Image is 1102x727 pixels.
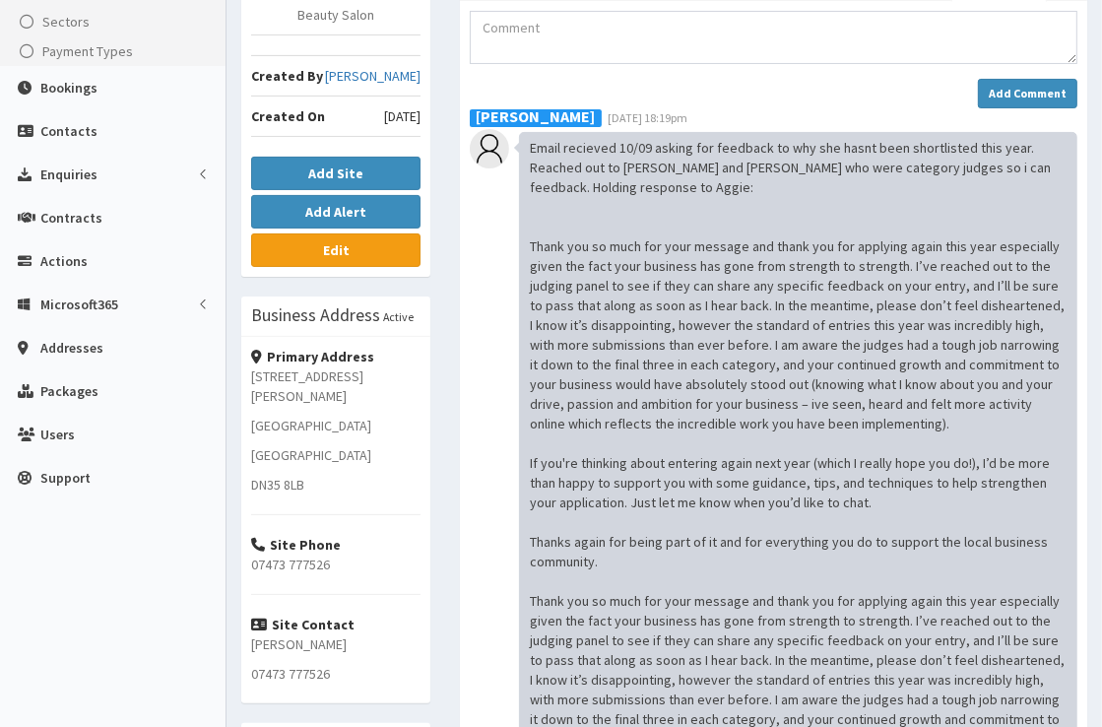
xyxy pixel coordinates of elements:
[251,366,421,406] p: [STREET_ADDRESS][PERSON_NAME]
[251,306,380,324] h3: Business Address
[251,445,421,465] p: [GEOGRAPHIC_DATA]
[42,42,133,60] span: Payment Types
[384,106,421,126] span: [DATE]
[251,416,421,435] p: [GEOGRAPHIC_DATA]
[40,209,102,227] span: Contracts
[323,241,350,259] b: Edit
[40,426,75,443] span: Users
[251,5,421,25] p: Beauty Salon
[476,106,595,126] b: [PERSON_NAME]
[251,555,421,574] p: 07473 777526
[308,165,363,182] b: Add Site
[383,309,414,324] small: Active
[40,79,97,97] span: Bookings
[978,79,1077,108] button: Add Comment
[608,110,687,125] span: [DATE] 18:19pm
[40,122,97,140] span: Contacts
[251,67,323,85] b: Created By
[40,339,103,357] span: Addresses
[251,475,421,495] p: DN35 8LB
[251,536,341,554] strong: Site Phone
[251,195,421,229] button: Add Alert
[251,616,355,633] strong: Site Contact
[251,107,325,125] b: Created On
[251,634,421,654] p: [PERSON_NAME]
[5,7,226,36] a: Sectors
[305,203,366,221] b: Add Alert
[40,165,97,183] span: Enquiries
[40,469,91,487] span: Support
[251,664,421,684] p: 07473 777526
[42,13,90,31] span: Sectors
[40,382,98,400] span: Packages
[251,233,421,267] a: Edit
[470,11,1077,64] textarea: Comment
[5,36,226,66] a: Payment Types
[325,66,421,86] a: [PERSON_NAME]
[40,296,118,313] span: Microsoft365
[989,86,1067,100] strong: Add Comment
[40,252,88,270] span: Actions
[251,348,374,365] strong: Primary Address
